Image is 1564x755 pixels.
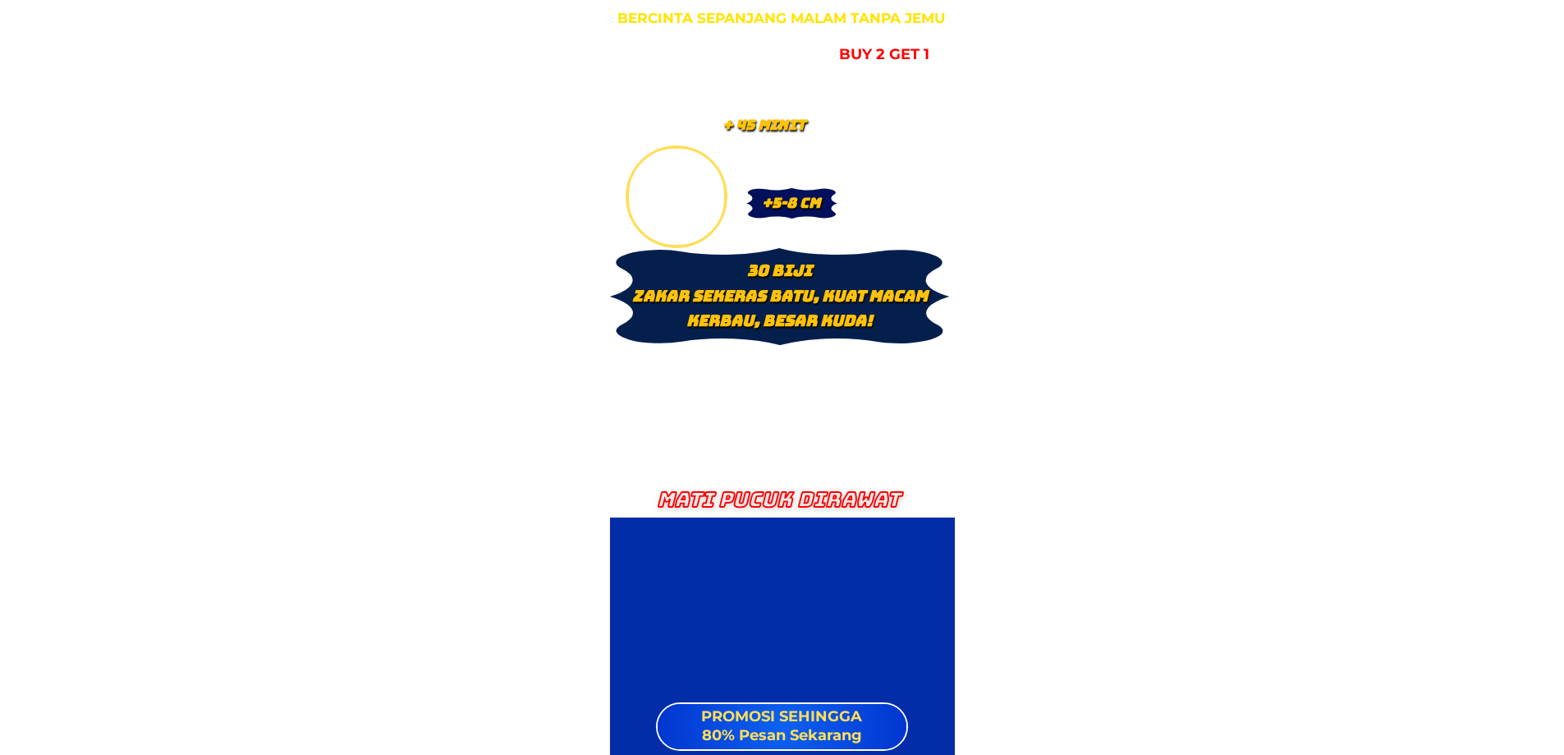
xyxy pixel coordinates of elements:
h3: Mati pucuk dirawat [631,489,925,512]
span: PROMOSI SEHINGGA 80% Pesan Sekarang [701,707,862,744]
h3: Jaminan wang dikembalikan jika tidak berkesan [620,35,828,75]
span: +5-8 Cm [762,194,820,212]
p: BUY 2 GET 1 [834,42,934,68]
h3: BERCINTA SEPANJANG MALAM TANPA JEMU [616,7,946,30]
span: + 45 Minit [722,116,805,134]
